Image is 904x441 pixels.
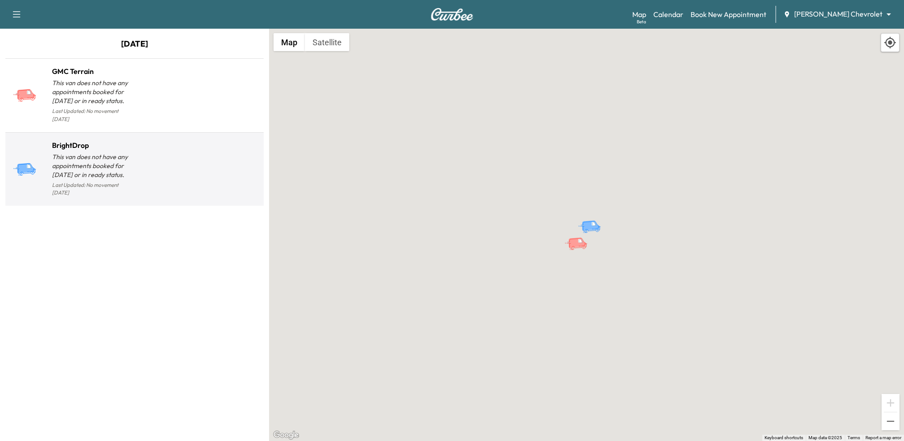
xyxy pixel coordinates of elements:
div: Beta [637,18,646,25]
a: Calendar [653,9,683,20]
p: This van does not have any appointments booked for [DATE] or in ready status. [52,152,135,179]
h1: BrightDrop [52,140,135,151]
span: [PERSON_NAME] Chevrolet [794,9,882,19]
img: Curbee Logo [430,8,474,21]
a: Book New Appointment [691,9,766,20]
h1: GMC Terrain [52,66,135,77]
a: Open this area in Google Maps (opens a new window) [271,429,301,441]
button: Zoom out [882,412,900,430]
button: Show satellite imagery [305,33,349,51]
p: Last Updated: No movement [DATE] [52,105,135,125]
button: Keyboard shortcuts [765,435,803,441]
span: Map data ©2025 [808,435,842,440]
a: MapBeta [632,9,646,20]
gmp-advanced-marker: GMC Terrain [564,228,595,243]
p: This van does not have any appointments booked for [DATE] or in ready status. [52,78,135,105]
a: Report a map error [865,435,901,440]
p: Last Updated: No movement [DATE] [52,179,135,199]
img: Google [271,429,301,441]
button: Show street map [274,33,305,51]
div: Recenter map [881,33,900,52]
button: Zoom in [882,394,900,412]
a: Terms (opens in new tab) [847,435,860,440]
gmp-advanced-marker: BrightDrop [578,211,609,226]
